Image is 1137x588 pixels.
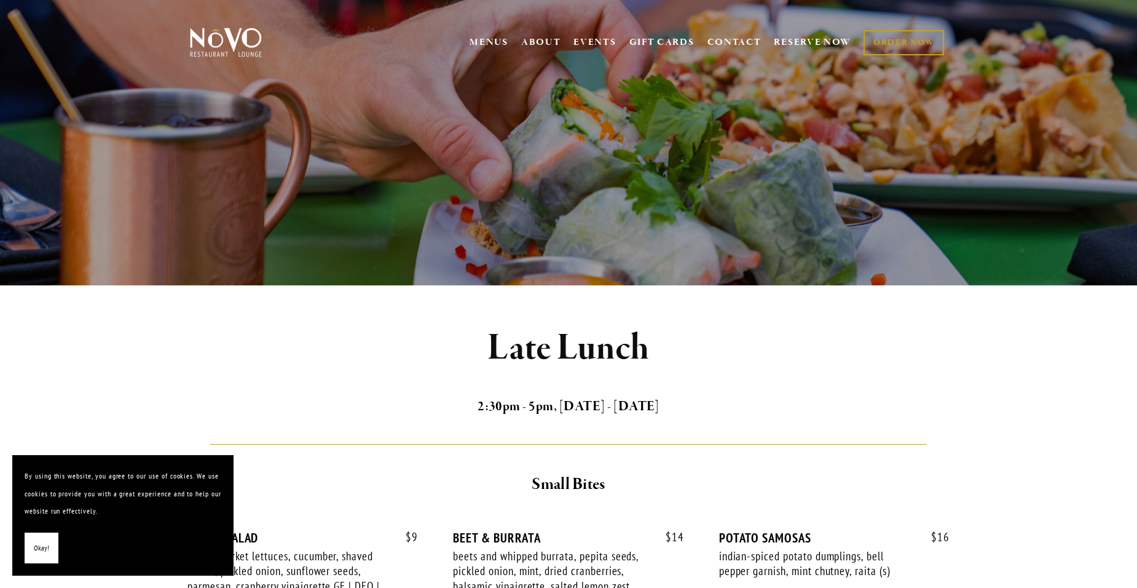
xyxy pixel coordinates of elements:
strong: Late Lunch [487,325,650,371]
span: $ [931,530,937,544]
span: 16 [919,530,950,544]
span: 14 [653,530,684,544]
a: ORDER NOW [864,30,944,55]
span: 9 [393,530,418,544]
a: EVENTS [573,36,616,49]
a: MENUS [470,36,508,49]
span: Okay! [34,539,49,557]
strong: 2:30pm - 5pm, [DATE] - [DATE] [478,398,659,415]
a: CONTACT [707,31,761,54]
span: $ [406,530,412,544]
a: GIFT CARDS [629,31,694,54]
button: Okay! [25,533,58,564]
a: ABOUT [521,36,561,49]
div: HOUSE SALAD [187,530,418,546]
span: $ [666,530,672,544]
section: Cookie banner [12,455,234,576]
img: Novo Restaurant &amp; Lounge [187,27,264,58]
strong: Small Bites [532,474,605,495]
p: By using this website, you agree to our use of cookies. We use cookies to provide you with a grea... [25,467,221,520]
a: RESERVE NOW [774,31,851,54]
div: BEET & BURRATA [453,530,683,546]
div: indian-spiced potato dumplings, bell pepper garnish, mint chutney, raita (s) [719,549,915,579]
div: POTATO SAMOSAS [719,530,950,546]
